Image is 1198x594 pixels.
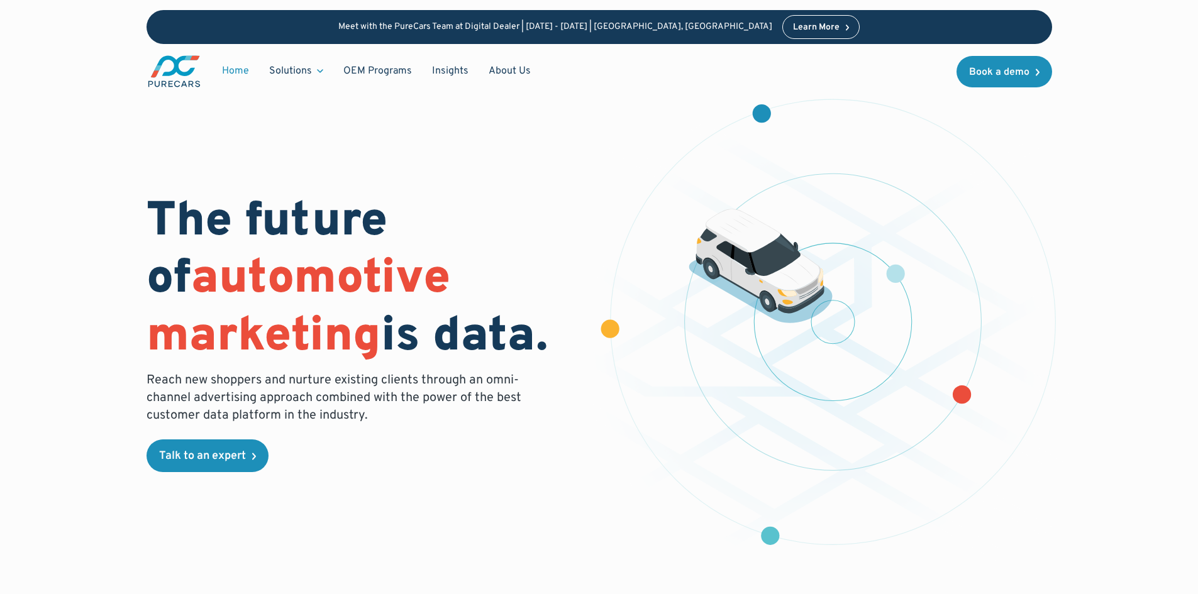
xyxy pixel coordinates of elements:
p: Reach new shoppers and nurture existing clients through an omni-channel advertising approach comb... [147,371,529,424]
h1: The future of is data. [147,194,584,366]
p: Meet with the PureCars Team at Digital Dealer | [DATE] - [DATE] | [GEOGRAPHIC_DATA], [GEOGRAPHIC_... [338,22,772,33]
img: purecars logo [147,54,202,89]
a: Insights [422,59,479,83]
div: Talk to an expert [159,451,246,462]
a: Learn More [782,15,860,39]
div: Solutions [269,64,312,78]
div: Book a demo [969,67,1029,77]
div: Learn More [793,23,840,32]
a: Talk to an expert [147,439,269,472]
a: main [147,54,202,89]
a: OEM Programs [333,59,422,83]
a: About Us [479,59,541,83]
img: illustration of a vehicle [689,209,833,323]
a: Book a demo [957,56,1052,87]
span: automotive marketing [147,250,450,367]
a: Home [212,59,259,83]
div: Solutions [259,59,333,83]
